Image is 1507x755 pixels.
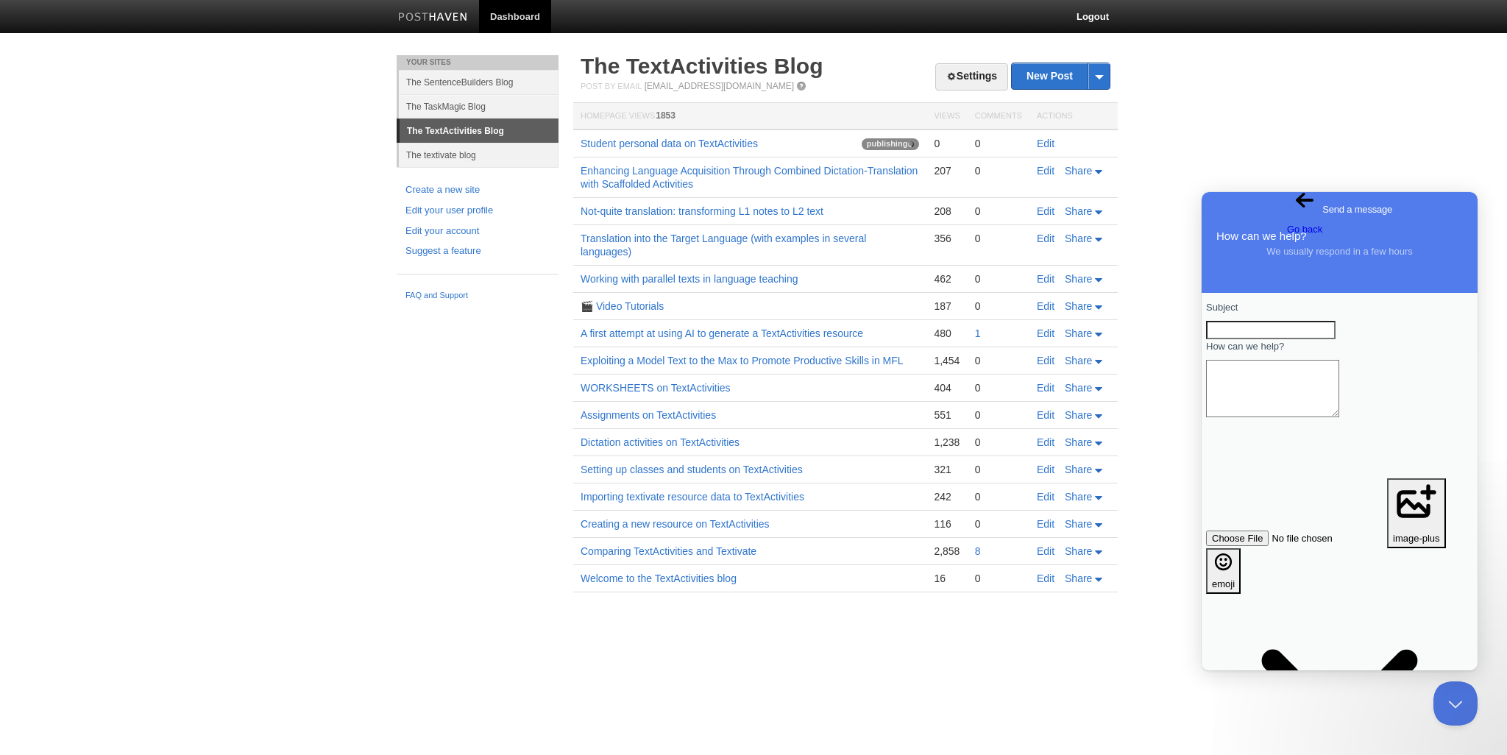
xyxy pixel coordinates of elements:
span: How can we help? [15,38,105,50]
div: 1,454 [934,354,960,367]
span: Share [1065,205,1092,217]
div: 208 [934,205,960,218]
a: Edit [1037,573,1054,584]
span: Share [1065,491,1092,503]
div: 187 [934,299,960,313]
a: Edit [1037,545,1054,557]
a: Comparing TextActivities and Textivate [581,545,756,557]
a: Edit your user profile [405,203,550,219]
a: New Post [1012,63,1110,89]
div: 0 [975,354,1022,367]
a: WORKSHEETS on TextActivities [581,382,731,394]
input: Attach a file [4,338,185,354]
a: Edit [1037,382,1054,394]
a: Edit [1037,409,1054,421]
div: 0 [975,490,1022,503]
a: Edit [1037,464,1054,475]
a: Edit [1037,205,1054,217]
a: A first attempt at using AI to generate a TextActivities resource [581,327,863,339]
span: Share [1065,409,1092,421]
div: 0 [975,137,1022,150]
a: Create a new site [405,182,550,198]
span: Share [1065,165,1092,177]
div: 242 [934,490,960,503]
a: The textivate blog [399,143,559,167]
span: Share [1065,518,1092,530]
a: Enhancing Language Acquisition Through Combined Dictation-Translation with Scaffolded Activities [581,165,918,190]
th: Actions [1029,103,1118,130]
a: Edit [1037,273,1054,285]
span: image-plus [191,341,238,352]
a: Creating a new resource on TextActivities [581,518,770,530]
span: Share [1065,355,1092,366]
div: 0 [975,232,1022,245]
a: The TextActivities Blog [400,119,559,143]
a: 8 [975,545,981,557]
span: Share [1065,573,1092,584]
a: 🎬 Video Tutorials [581,300,664,312]
div: 0 [975,572,1022,585]
span: Go back [85,32,121,43]
a: Edit [1037,436,1054,448]
a: Welcome to the TextActivities blog [581,573,737,584]
div: 0 [975,164,1022,177]
a: The SentenceBuilders Blog [399,70,559,94]
form: Contact form [4,108,272,706]
span: Post by Email [581,82,642,91]
span: We usually respond in a few hours [65,54,210,65]
span: Share [1065,464,1092,475]
span: How can we help? [4,149,82,160]
a: Not-quite translation: transforming L1 notes to L2 text [581,205,823,217]
div: 0 [975,463,1022,476]
span: image-plus [191,327,238,352]
iframe: Help Scout Beacon - Close [1433,681,1478,726]
a: Working with parallel texts in language teaching [581,273,798,285]
a: Edit [1037,327,1054,339]
textarea: How can we help? [4,168,138,225]
a: 1 [975,327,981,339]
a: Edit [1037,518,1054,530]
div: 0 [975,408,1022,422]
span: emoji [10,372,33,398]
div: 321 [934,463,960,476]
th: Views [926,103,967,130]
div: 551 [934,408,960,422]
a: FAQ and Support [405,289,550,302]
span: Subject [4,110,36,121]
div: 462 [934,272,960,286]
div: 16 [934,572,960,585]
a: Edit your account [405,224,550,239]
span: publishing [862,138,920,150]
div: 0 [975,517,1022,531]
a: Edit [1037,233,1054,244]
th: Comments [968,103,1029,130]
div: 356 [934,232,960,245]
button: Emoji Picker [4,356,39,402]
a: Student personal data on TextActivities [581,138,758,149]
span: Send a message [121,10,191,25]
div: 0 [975,272,1022,286]
a: Settings [935,63,1008,91]
a: The TextActivities Blog [581,54,823,78]
div: 2,858 [934,545,960,558]
button: Attach a file [185,286,244,356]
span: emoji [10,386,33,397]
a: Translation into the Target Language (with examples in several languages) [581,233,866,258]
div: 0 [934,137,960,150]
a: Suggest a feature [405,244,550,259]
div: 1,238 [934,436,960,449]
li: Your Sites [397,55,559,70]
span: Go back [85,18,121,43]
span: Share [1065,436,1092,448]
img: loading-tiny-gray.gif [908,141,914,147]
th: Homepage Views [573,103,926,130]
div: 480 [934,327,960,340]
div: 116 [934,517,960,531]
span: 1853 [656,110,676,121]
a: Edit [1037,165,1054,177]
div: 0 [975,299,1022,313]
a: Edit [1037,355,1054,366]
iframe: Help Scout Beacon - Live Chat, Contact Form, and Knowledge Base [1202,192,1478,670]
a: Exploiting a Model Text to the Max to Promote Productive Skills in MFL [581,355,904,366]
img: Posthaven-bar [398,13,468,24]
